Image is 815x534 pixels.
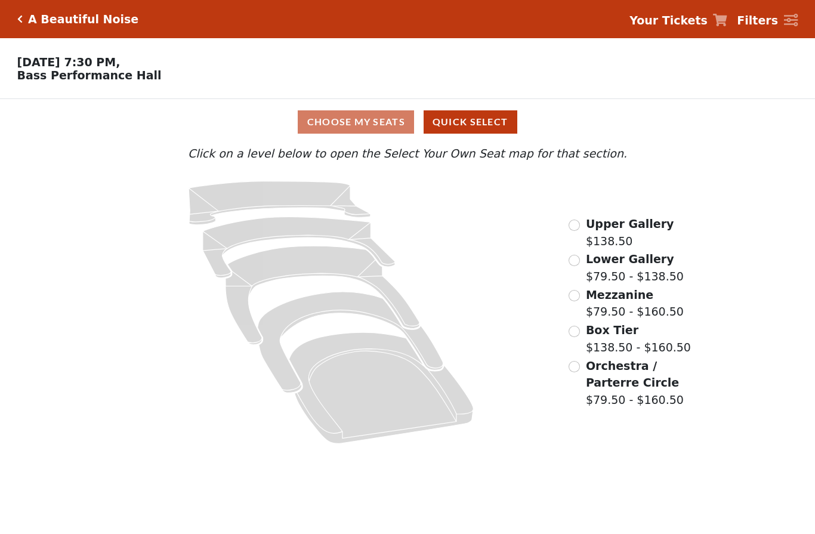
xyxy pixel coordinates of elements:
a: Click here to go back to filters [17,15,23,23]
p: Click on a level below to open the Select Your Own Seat map for that section. [110,145,705,162]
span: Box Tier [586,323,638,337]
path: Orchestra / Parterre Circle - Seats Available: 27 [289,332,474,443]
label: $138.50 - $160.50 [586,322,691,356]
label: $79.50 - $160.50 [586,357,705,409]
label: $79.50 - $138.50 [586,251,684,285]
span: Mezzanine [586,288,653,301]
strong: Your Tickets [629,14,708,27]
label: $138.50 [586,215,674,249]
button: Quick Select [424,110,517,134]
span: Upper Gallery [586,217,674,230]
span: Lower Gallery [586,252,674,266]
a: Filters [737,12,798,29]
label: $79.50 - $160.50 [586,286,684,320]
a: Your Tickets [629,12,727,29]
path: Upper Gallery - Seats Available: 295 [189,181,371,225]
span: Orchestra / Parterre Circle [586,359,679,390]
strong: Filters [737,14,778,27]
h5: A Beautiful Noise [28,13,138,26]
